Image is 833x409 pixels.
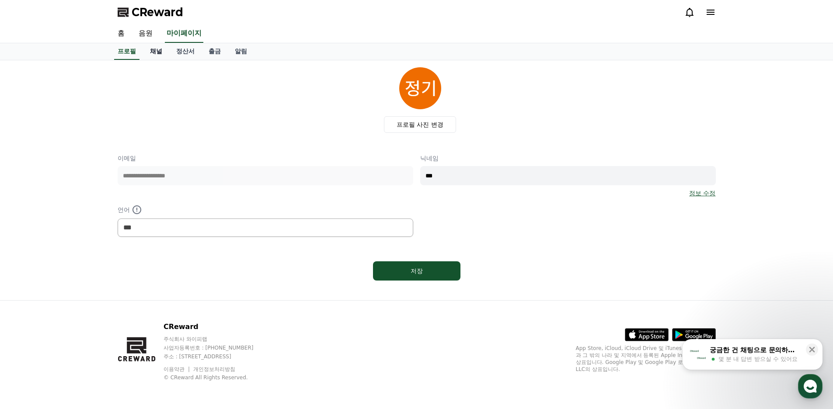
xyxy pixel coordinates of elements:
[58,277,113,299] a: 대화
[118,5,183,19] a: CReward
[384,116,456,133] label: 프로필 사진 변경
[399,67,441,109] img: profile_image
[576,345,716,373] p: App Store, iCloud, iCloud Drive 및 iTunes Store는 미국과 그 밖의 나라 및 지역에서 등록된 Apple Inc.의 서비스 상표입니다. Goo...
[164,322,270,332] p: CReward
[118,154,413,163] p: 이메일
[420,154,716,163] p: 닉네임
[132,24,160,43] a: 음원
[228,43,254,60] a: 알림
[80,291,91,298] span: 대화
[143,43,169,60] a: 채널
[3,277,58,299] a: 홈
[390,267,443,275] div: 저장
[135,290,146,297] span: 설정
[169,43,202,60] a: 정산서
[132,5,183,19] span: CReward
[114,43,139,60] a: 프로필
[689,189,715,198] a: 정보 수정
[164,366,191,372] a: 이용약관
[164,374,270,381] p: © CReward All Rights Reserved.
[113,277,168,299] a: 설정
[111,24,132,43] a: 홈
[28,290,33,297] span: 홈
[164,353,270,360] p: 주소 : [STREET_ADDRESS]
[373,261,460,281] button: 저장
[164,336,270,343] p: 주식회사 와이피랩
[202,43,228,60] a: 출금
[165,24,203,43] a: 마이페이지
[164,344,270,351] p: 사업자등록번호 : [PHONE_NUMBER]
[193,366,235,372] a: 개인정보처리방침
[118,204,413,215] p: 언어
